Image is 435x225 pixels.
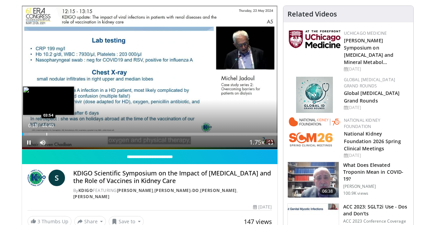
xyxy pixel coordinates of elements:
div: By FEATURING , , , [73,187,272,200]
button: Playback Rate [250,136,264,149]
a: [PERSON_NAME] [200,187,237,193]
div: [DATE] [344,152,408,159]
a: [PERSON_NAME] [73,194,110,200]
a: 06:38 What Does Elevated Troponin Mean in COVID-19? [PERSON_NAME] 100.9K views [287,162,409,198]
a: [PERSON_NAME] Symposium on [MEDICAL_DATA] and Mineral Metabol… [344,37,394,65]
a: S [48,170,65,186]
img: KDIGO [28,170,46,186]
h3: ACC 2023: SGLT2i Use - Dos and Don'ts [343,203,409,217]
div: [DATE] [344,66,408,72]
a: National Kidney Foundation [344,117,381,129]
p: 100.9K views [343,191,368,196]
video-js: Video Player [22,6,278,150]
a: [PERSON_NAME] [117,187,153,193]
a: Global [MEDICAL_DATA] Grand Rounds [344,90,400,104]
div: [DATE] [344,105,408,111]
a: [PERSON_NAME]-Do [154,187,199,193]
a: National Kidney Foundation 2026 Spring Clinical Meetings [344,130,401,151]
a: KDIGO [78,187,93,193]
button: Mute [36,136,50,149]
button: Pause [22,136,36,149]
img: 5f87bdfb-7fdf-48f0-85f3-b6bcda6427bf.jpg.150x105_q85_autocrop_double_scale_upscale_version-0.2.jpg [289,30,340,48]
p: ACC 2023 Conference Coverage [343,218,409,224]
h4: Related Videos [287,10,337,18]
span: 0:18 [28,123,37,128]
span: / [39,123,41,128]
p: [PERSON_NAME] [343,184,409,189]
img: e456a1d5-25c5-46f9-913a-7a343587d2a7.png.150x105_q85_autocrop_double_scale_upscale_version-0.2.png [296,77,333,113]
div: Progress Bar [22,133,278,136]
div: [DATE] [253,204,272,210]
img: 79503c0a-d5ce-4e31-88bd-91ebf3c563fb.png.150x105_q85_autocrop_double_scale_upscale_version-0.2.png [289,117,340,147]
span: 06:38 [319,188,336,195]
a: UChicago Medicine [344,30,387,36]
span: 3 [37,218,40,225]
span: 44:40 [42,123,54,128]
a: Global [MEDICAL_DATA] Grand Rounds [344,77,395,89]
img: 98daf78a-1d22-4ebe-927e-10afe95ffd94.150x105_q85_crop-smart_upscale.jpg [288,162,339,198]
h3: What Does Elevated Troponin Mean in COVID-19? [343,162,409,182]
button: Fullscreen [264,136,278,149]
h4: KDIGO Scientific Symposium on the Impact of [MEDICAL_DATA] and the Role of Vaccines in Kidney Care [73,170,272,184]
img: image.jpeg [23,86,74,115]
